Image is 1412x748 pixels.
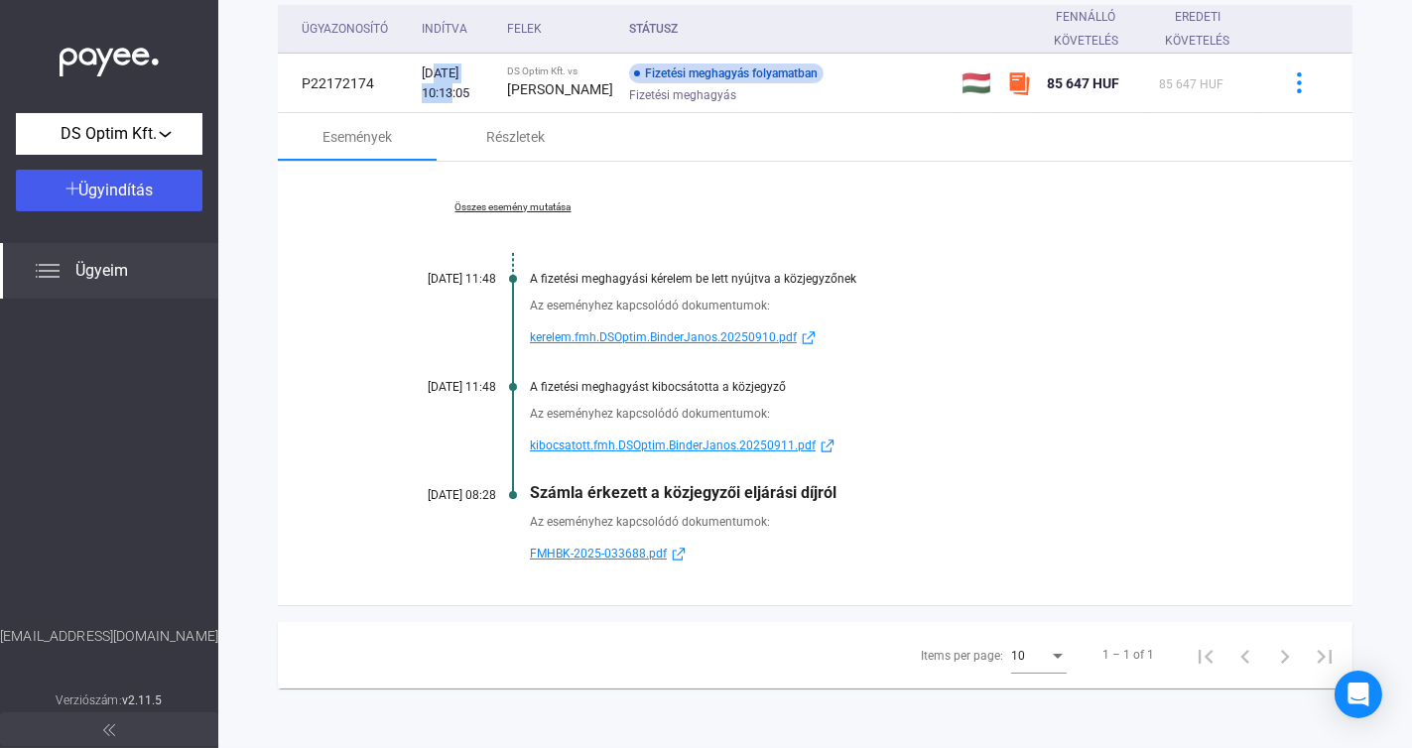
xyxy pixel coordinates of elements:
[1305,635,1345,675] button: Last page
[422,17,467,41] div: Indítva
[377,201,649,213] a: Összes esemény mutatása
[1335,671,1382,718] div: Open Intercom Messenger
[62,122,158,146] span: DS Optim Kft.
[816,438,839,453] img: external-link-blue
[36,259,60,283] img: list.svg
[1011,643,1067,667] mat-select: Items per page:
[797,330,821,345] img: external-link-blue
[1047,75,1119,91] span: 85 647 HUF
[507,65,613,77] div: DS Optim Kft. vs
[507,81,613,97] strong: [PERSON_NAME]
[322,125,392,149] div: Események
[530,325,797,349] span: kerelem.fmh.DSOptim.BinderJanos.20250910.pdf
[1102,643,1154,667] div: 1 – 1 of 1
[530,483,1253,502] div: Számla érkezett a közjegyzői eljárási díjról
[1007,71,1031,95] img: szamlazzhu-mini
[422,17,491,41] div: Indítva
[278,54,414,113] td: P22172174
[1047,5,1144,53] div: Fennálló követelés
[1186,635,1225,675] button: First page
[302,17,406,41] div: Ügyazonosító
[921,644,1003,668] div: Items per page:
[530,512,1253,532] div: Az eseményhez kapcsolódó dokumentumok:
[16,170,202,211] button: Ügyindítás
[530,542,1253,565] a: FMHBK-2025-033688.pdfexternal-link-blue
[60,37,159,77] img: white-payee-white-dot.svg
[1278,62,1320,104] button: more-blue
[954,54,999,113] td: 🇭🇺
[530,434,1253,457] a: kibocsatott.fmh.DSOptim.BinderJanos.20250911.pdfexternal-link-blue
[530,434,816,457] span: kibocsatott.fmh.DSOptim.BinderJanos.20250911.pdf
[1011,649,1025,663] span: 10
[103,724,115,736] img: arrow-double-left-grey.svg
[1265,635,1305,675] button: Next page
[507,17,542,41] div: Felek
[1159,5,1253,53] div: Eredeti követelés
[1159,77,1223,91] span: 85 647 HUF
[377,272,496,286] div: [DATE] 11:48
[530,404,1253,424] div: Az eseményhez kapcsolódó dokumentumok:
[530,325,1253,349] a: kerelem.fmh.DSOptim.BinderJanos.20250910.pdfexternal-link-blue
[122,693,163,707] strong: v2.11.5
[530,272,1253,286] div: A fizetési meghagyási kérelem be lett nyújtva a közjegyzőnek
[530,542,667,565] span: FMHBK-2025-033688.pdf
[79,181,154,199] span: Ügyindítás
[629,63,824,83] div: Fizetési meghagyás folyamatban
[377,380,496,394] div: [DATE] 11:48
[1159,5,1235,53] div: Eredeti követelés
[530,380,1253,394] div: A fizetési meghagyást kibocsátotta a közjegyző
[621,5,954,54] th: Státusz
[487,125,546,149] div: Részletek
[302,17,388,41] div: Ügyazonosító
[75,259,128,283] span: Ügyeim
[530,296,1253,315] div: Az eseményhez kapcsolódó dokumentumok:
[629,83,736,107] span: Fizetési meghagyás
[65,182,79,195] img: plus-white.svg
[507,17,613,41] div: Felek
[1047,5,1126,53] div: Fennálló követelés
[377,488,496,502] div: [DATE] 08:28
[667,547,691,561] img: external-link-blue
[1289,72,1310,93] img: more-blue
[422,63,491,103] div: [DATE] 10:13:05
[16,113,202,155] button: DS Optim Kft.
[1225,635,1265,675] button: Previous page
